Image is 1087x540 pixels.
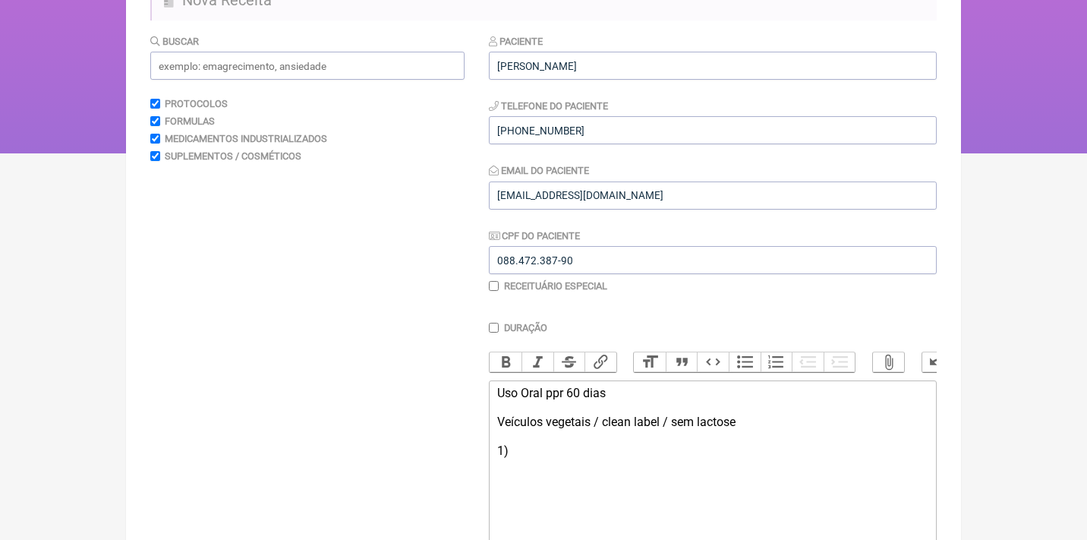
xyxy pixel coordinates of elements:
[761,352,792,372] button: Numbers
[165,98,228,109] label: Protocolos
[666,352,698,372] button: Quote
[521,352,553,372] button: Italic
[504,280,607,292] label: Receituário Especial
[553,352,585,372] button: Strikethrough
[489,100,608,112] label: Telefone do Paciente
[489,165,589,176] label: Email do Paciente
[165,150,301,162] label: Suplementos / Cosméticos
[490,352,521,372] button: Bold
[165,115,215,127] label: Formulas
[150,36,199,47] label: Buscar
[697,352,729,372] button: Code
[729,352,761,372] button: Bullets
[873,352,905,372] button: Attach Files
[165,133,327,144] label: Medicamentos Industrializados
[584,352,616,372] button: Link
[824,352,855,372] button: Increase Level
[504,322,547,333] label: Duração
[497,386,928,458] div: Uso Oral ppr 60 dias Veículos vegetais / clean label / sem lactose 1)
[634,352,666,372] button: Heading
[792,352,824,372] button: Decrease Level
[489,230,580,242] label: CPF do Paciente
[150,52,465,80] input: exemplo: emagrecimento, ansiedade
[489,36,543,47] label: Paciente
[922,352,954,372] button: Undo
